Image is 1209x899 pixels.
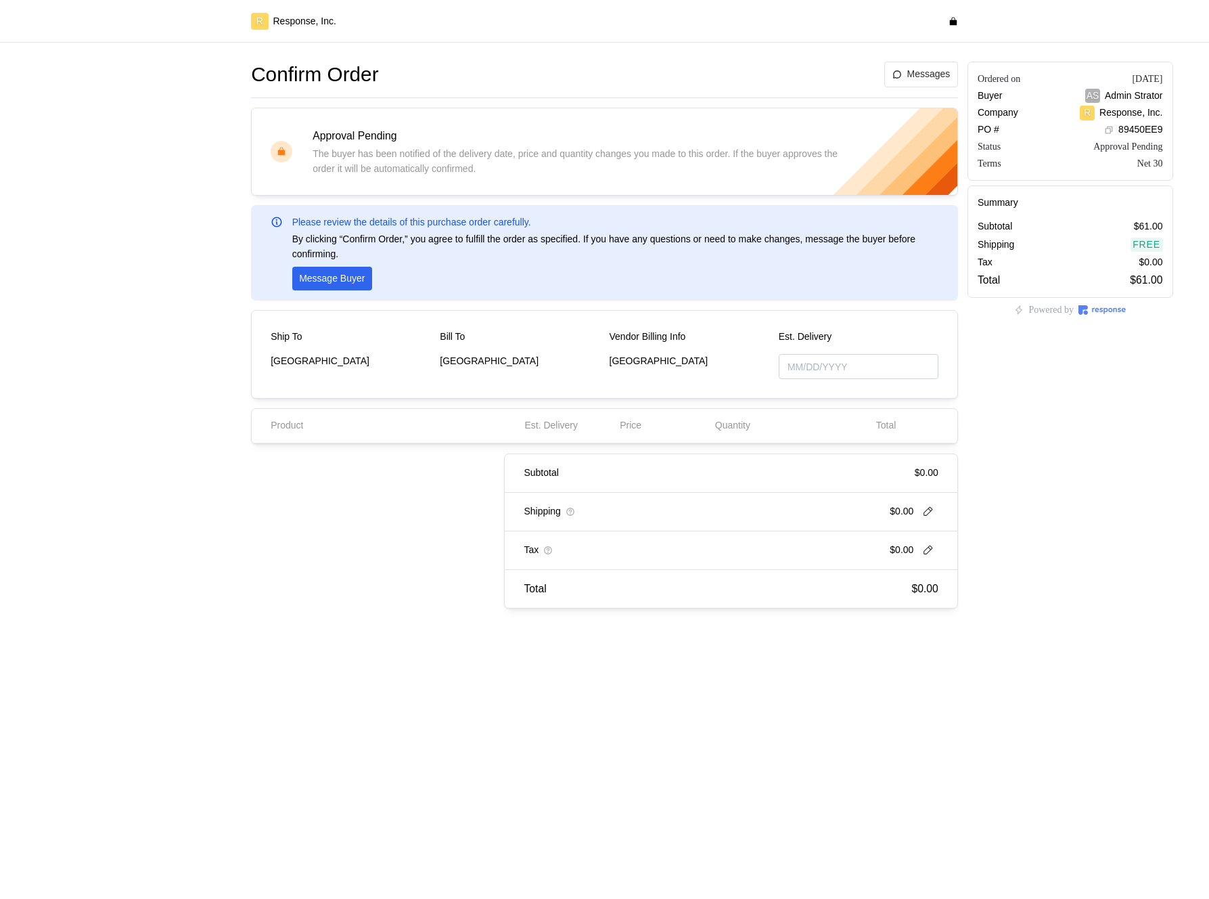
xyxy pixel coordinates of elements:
p: Powered by [1028,303,1074,317]
p: Free [1133,238,1160,253]
p: Response, Inc. [1099,106,1162,120]
p: Total [524,580,546,597]
div: Net 30 [1137,156,1163,171]
p: $0.00 [890,504,913,519]
p: Est. Delivery [779,330,938,345]
input: MM/DD/YYYY [779,354,938,379]
p: $61.00 [1134,219,1163,234]
p: Response, Inc. [273,14,336,29]
h1: Confirm Order [251,62,378,88]
p: Admin Strator [1105,89,1163,104]
p: Ship To [271,330,302,345]
p: Product [271,418,303,433]
img: Response Logo [1078,305,1126,315]
p: $0.00 [915,466,938,481]
p: Bill To [440,330,465,345]
p: $0.00 [911,580,938,597]
p: [GEOGRAPHIC_DATA] [610,354,769,369]
p: $61.00 [1130,271,1162,288]
p: [GEOGRAPHIC_DATA] [271,354,430,369]
div: [DATE] [1132,72,1162,86]
p: Please review the details of this purchase order carefully. [292,215,531,230]
p: Subtotal [978,219,1012,234]
p: $0.00 [890,543,913,558]
p: Shipping [524,504,561,519]
h5: Summary [978,196,1163,210]
p: Total [978,271,1000,288]
div: Ordered on [978,72,1020,86]
p: Price [620,418,641,433]
button: Messages [884,62,958,87]
p: $0.00 [1139,255,1162,270]
p: Company [978,106,1018,120]
p: Tax [524,543,539,558]
p: 89450EE9 [1118,123,1162,137]
p: Tax [978,255,993,270]
p: Buyer [978,89,1003,104]
div: Terms [978,156,1001,171]
p: PO # [978,123,999,137]
p: Total [876,418,896,433]
p: R [1084,106,1091,120]
p: Shipping [978,238,1015,253]
button: Message Buyer [292,267,372,291]
div: Approval Pending [1093,139,1162,154]
p: Messages [907,67,951,82]
div: Status [978,139,1001,154]
p: The buyer has been notified of the delivery date, price and quantity changes you made to this ord... [313,147,846,176]
p: AS [1087,89,1099,104]
p: Vendor Billing Info [610,330,686,345]
p: Quantity [715,418,750,433]
p: R [256,14,263,29]
p: Approval Pending [313,127,396,144]
p: [GEOGRAPHIC_DATA] [440,354,599,369]
p: Est. Delivery [524,418,578,433]
p: Message Buyer [299,271,365,286]
p: By clicking “Confirm Order,” you agree to fulfill the order as specified. If you have any questio... [292,232,938,261]
p: Subtotal [524,466,558,481]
